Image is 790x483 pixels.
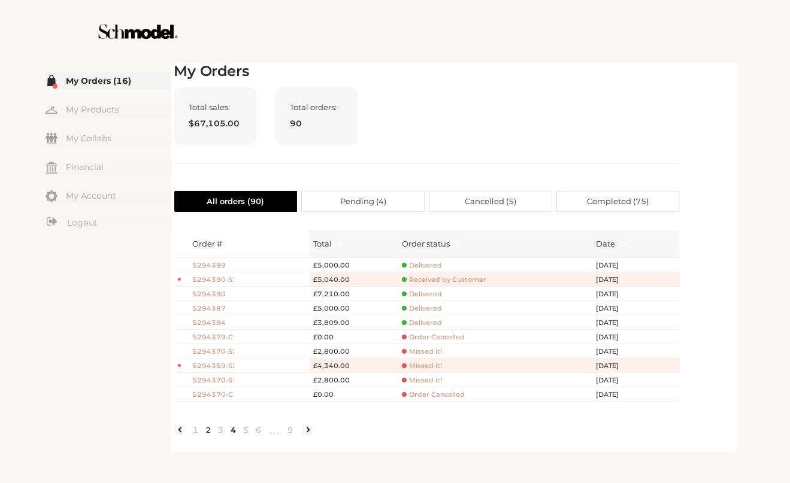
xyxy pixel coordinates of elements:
td: £0.00 [310,387,398,402]
a: Financial [46,158,171,175]
a: 1 [190,424,202,435]
span: 5294370-C [192,390,234,400]
span: Completed ( 75 ) [587,192,649,211]
span: caret-up [620,239,626,245]
span: [DATE] [596,275,632,285]
td: £5,040.00 [310,272,398,287]
span: [DATE] [596,375,632,385]
span: Date [596,238,615,250]
span: 5294390-S1 [192,275,234,285]
td: £2,800.00 [310,373,398,387]
li: Next 5 Pages [265,420,284,439]
span: 5294399 [192,260,234,271]
span: caret-down [620,243,626,250]
span: 5294379-C [192,332,234,342]
span: 5294359-S2 [192,361,234,371]
span: caret-up [337,239,343,245]
a: 9 [284,424,297,435]
img: my-account.svg [46,190,57,202]
span: Order Cancelled [402,390,465,399]
span: caret-down [337,243,343,250]
span: [DATE] [596,260,632,271]
td: £5,000.00 [310,301,398,315]
a: Logout [46,215,171,230]
span: 5294387 [192,303,234,314]
td: £2,800.00 [310,344,398,359]
span: 5294390 [192,289,234,299]
h2: My Orders [174,63,680,80]
span: caret-down [455,243,461,250]
span: Missed it! [402,362,442,370]
span: 5294384 [192,318,234,328]
div: Menu [46,72,171,232]
div: Order status [402,238,450,250]
span: ••• [265,423,284,438]
span: Total [313,238,332,250]
a: 2 [202,424,215,435]
img: my-order.svg [46,75,57,87]
span: Order Cancelled [402,333,465,342]
td: £7,210.00 [310,287,398,301]
span: Delivered [402,290,442,299]
li: Next Page [302,424,313,435]
span: [DATE] [596,289,632,299]
span: Received by Customer [402,275,486,284]
span: Delivered [402,304,442,313]
span: 5294370-S1 [192,375,234,385]
span: [DATE] [596,347,632,357]
li: Previous Page [174,424,185,435]
span: 5294370-S2 [192,347,234,357]
span: Total sales: [189,102,241,112]
a: My Collabs [46,129,171,147]
span: [DATE] [596,332,632,342]
th: Order # [189,230,310,258]
span: 90 [290,117,343,130]
img: my-financial.svg [46,162,57,174]
a: 4 [228,424,240,435]
span: All orders ( 90 ) [207,192,264,211]
span: Cancelled ( 5 ) [465,192,516,211]
span: [DATE] [596,318,632,328]
img: my-friends.svg [46,133,57,144]
td: £4,340.00 [310,359,398,373]
span: $67,105.00 [189,117,241,130]
td: £0.00 [310,330,398,344]
span: Missed it! [402,376,442,385]
span: Pending ( 4 ) [340,192,386,211]
span: [DATE] [596,303,632,314]
span: Missed it! [402,347,442,356]
span: [DATE] [596,390,632,400]
td: £3,809.00 [310,315,398,330]
span: Total orders: [290,102,343,112]
img: my-hanger.svg [46,104,57,116]
a: 6 [253,424,265,435]
span: Delivered [402,261,442,270]
td: £5,000.00 [310,258,398,272]
a: My Orders (16) [46,72,171,89]
a: 5 [240,424,253,435]
span: [DATE] [596,361,632,371]
span: caret-up [455,239,461,245]
span: Delivered [402,318,442,327]
a: 3 [215,424,228,435]
a: My Account [46,187,171,204]
a: My Products [46,101,171,118]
